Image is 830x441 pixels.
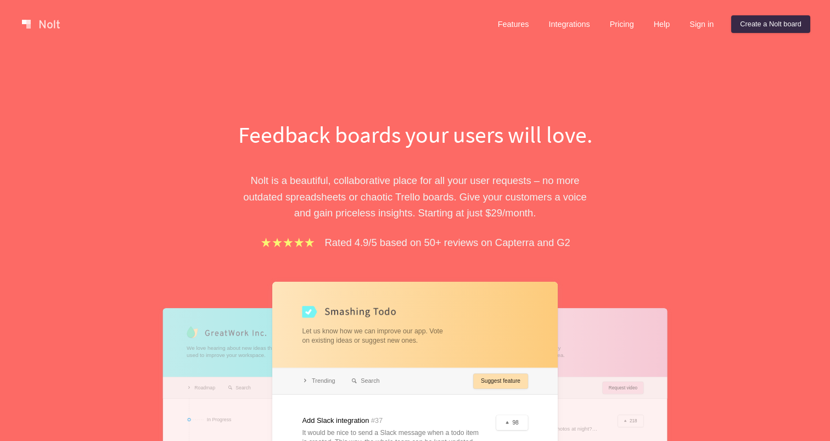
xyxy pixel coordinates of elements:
[260,236,316,249] img: stars.b067e34983.png
[681,15,722,33] a: Sign in
[226,119,604,150] h1: Feedback boards your users will love.
[226,172,604,221] p: Nolt is a beautiful, collaborative place for all your user requests – no more outdated spreadshee...
[540,15,598,33] a: Integrations
[645,15,679,33] a: Help
[731,15,810,33] a: Create a Nolt board
[325,235,570,250] p: Rated 4.9/5 based on 50+ reviews on Capterra and G2
[601,15,643,33] a: Pricing
[489,15,538,33] a: Features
